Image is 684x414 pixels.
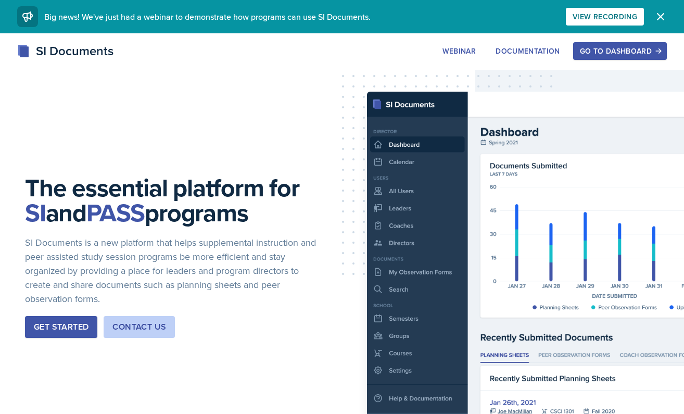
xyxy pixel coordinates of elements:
[566,8,644,26] button: View Recording
[34,321,88,333] div: Get Started
[496,47,560,55] div: Documentation
[112,321,166,333] div: Contact Us
[17,42,113,60] div: SI Documents
[436,42,483,60] button: Webinar
[25,316,97,338] button: Get Started
[44,11,371,22] span: Big news! We've just had a webinar to demonstrate how programs can use SI Documents.
[580,47,660,55] div: Go to Dashboard
[104,316,175,338] button: Contact Us
[489,42,567,60] button: Documentation
[573,42,667,60] button: Go to Dashboard
[442,47,476,55] div: Webinar
[573,12,637,21] div: View Recording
